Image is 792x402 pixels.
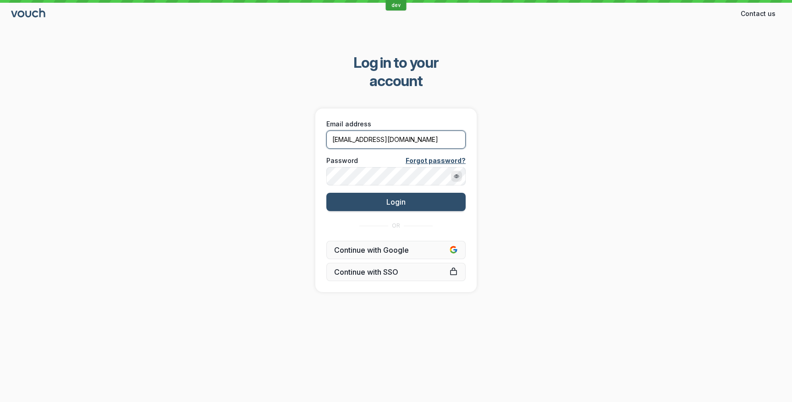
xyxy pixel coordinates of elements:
button: Continue with Google [326,241,466,259]
a: Forgot password? [406,156,466,165]
span: Log in to your account [328,54,465,90]
span: Contact us [741,9,775,18]
span: Password [326,156,358,165]
span: OR [392,222,400,229]
button: Contact us [735,6,781,21]
button: Show password [451,171,462,182]
a: Continue with SSO [326,263,466,281]
button: Login [326,193,466,211]
span: Continue with SSO [334,267,458,277]
span: Email address [326,120,371,129]
span: Login [386,197,406,206]
span: Continue with Google [334,245,458,255]
a: Go to sign in [11,10,47,18]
